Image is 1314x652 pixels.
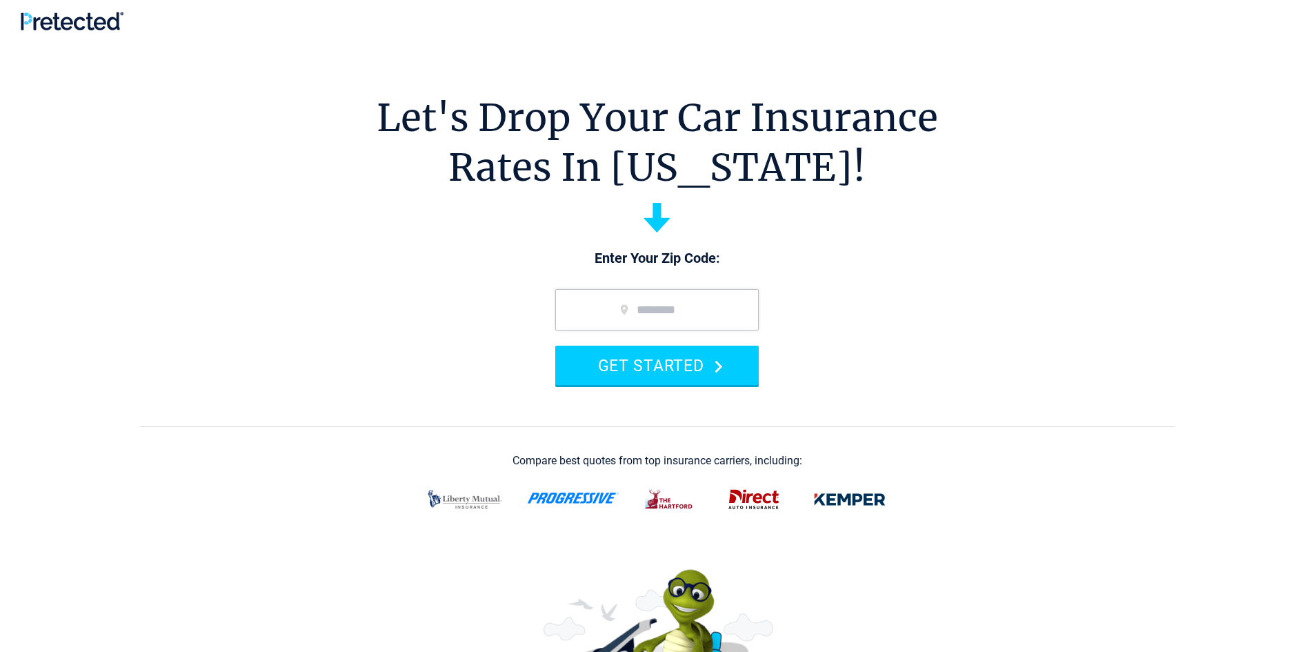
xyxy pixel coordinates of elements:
button: GET STARTED [555,346,759,385]
div: Compare best quotes from top insurance carriers, including: [512,455,802,467]
img: thehartford [636,482,704,517]
img: liberty [419,482,510,517]
p: Enter Your Zip Code: [541,249,773,268]
h1: Let's Drop Your Car Insurance Rates In [US_STATE]! [377,93,938,192]
img: progressive [527,493,619,504]
input: zip code [555,289,759,330]
img: direct [720,482,788,517]
img: kemper [804,482,895,517]
img: Pretected Logo [21,12,123,30]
